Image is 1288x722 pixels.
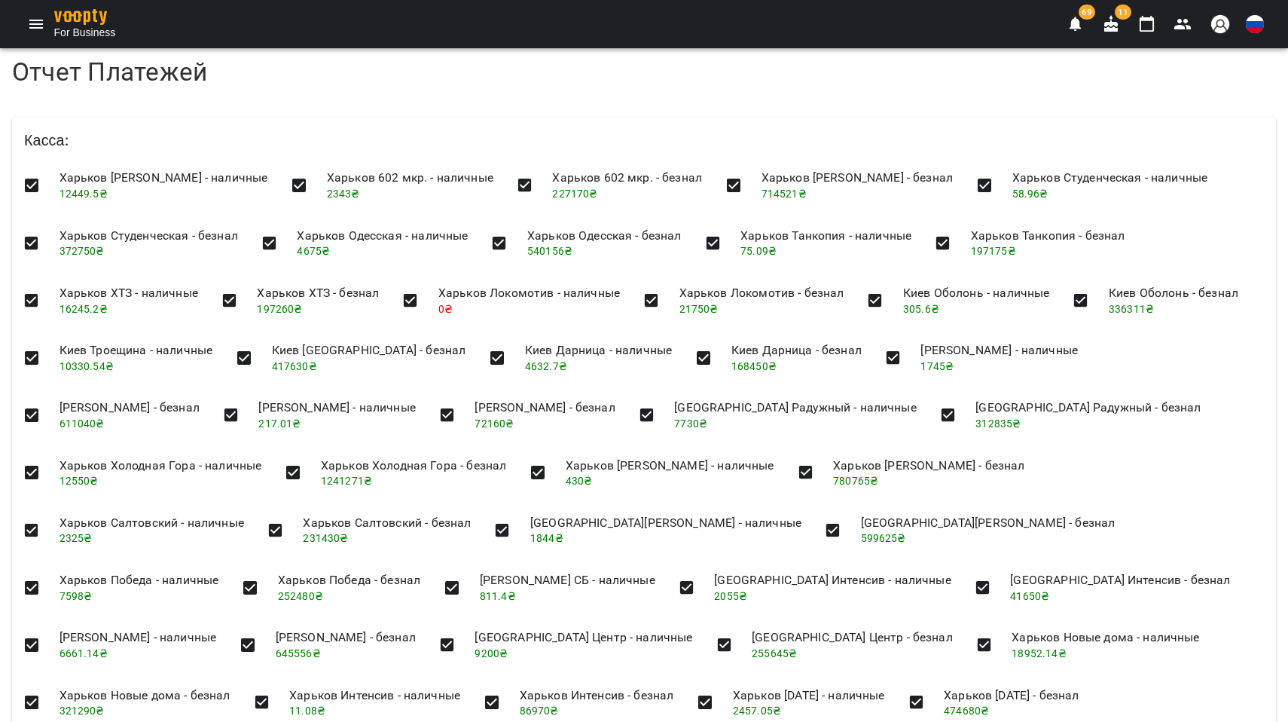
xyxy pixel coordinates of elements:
span: Харьков [PERSON_NAME] - наличные [566,458,774,473]
span: 1745 ₴ [920,360,954,372]
span: 75.09 ₴ [740,245,777,257]
span: [GEOGRAPHIC_DATA][PERSON_NAME] - наличные [530,515,801,530]
span: Харьков Студенческая - наличные [1012,170,1208,185]
span: 780765 ₴ [833,475,878,487]
span: 21750 ₴ [679,303,719,315]
span: 72160 ₴ [475,418,514,430]
span: 41650 ₴ [1010,590,1049,602]
span: 16245.2 ₴ [60,303,108,315]
span: Харьков Танкопия - безнал [971,228,1125,243]
span: Харьков Холодная Гора - безнал [321,458,506,473]
span: [PERSON_NAME] - наличные [920,343,1078,357]
span: 9200 ₴ [475,647,508,659]
span: 336311 ₴ [1109,303,1154,315]
span: Харьков Интенсив - наличные [289,688,460,702]
span: 7598 ₴ [60,590,93,602]
span: [PERSON_NAME] - безнал [60,400,200,415]
span: [GEOGRAPHIC_DATA] Радужный - безнал [975,400,1201,415]
span: Харьков Холодная Гора - наличные [60,458,262,473]
span: 474680 ₴ [944,705,989,717]
span: Харьков Одесская - безнал [527,228,682,243]
span: 599625 ₴ [861,532,906,544]
span: Харьков Локомотив - безнал [679,286,844,300]
span: 11.08 ₴ [289,705,325,717]
span: 2457.05 ₴ [733,705,781,717]
span: Харьков [PERSON_NAME] - наличные [60,170,268,185]
img: voopty.png [54,9,107,25]
span: Киев Оболонь - безнал [1109,286,1238,300]
img: RU.svg [1246,15,1264,33]
span: [PERSON_NAME] - наличные [60,630,217,644]
span: Киев Дарница - наличные [525,343,672,357]
span: Харьков Новые дома - наличные [1012,630,1199,644]
span: Харьков Локомотив - наличные [438,286,620,300]
h6: Касса : [24,129,1264,152]
button: Menu [18,6,54,42]
span: 645556 ₴ [276,647,321,659]
span: 4675 ₴ [297,245,330,257]
span: 4632.7 ₴ [525,360,567,372]
span: 312835 ₴ [975,418,1021,430]
span: Харьков [DATE] - безнал [944,688,1079,702]
span: 811.4 ₴ [480,590,516,602]
span: 168450 ₴ [731,360,777,372]
span: 305.6 ₴ [903,303,939,315]
span: 231430 ₴ [303,532,348,544]
span: 540156 ₴ [527,245,572,257]
span: Киев [GEOGRAPHIC_DATA] - безнал [272,343,466,357]
span: [GEOGRAPHIC_DATA] Центр - безнал [752,630,953,644]
span: Харьков 602 мкр. - безнал [552,170,702,185]
img: avatar_s.png [1210,14,1231,35]
span: Харьков 602 мкр. - наличные [327,170,493,185]
span: 2325 ₴ [60,532,93,544]
span: Харьков ХТЗ - безнал [257,286,379,300]
span: 69 [1079,5,1095,20]
span: 58.96 ₴ [1012,188,1048,200]
span: [GEOGRAPHIC_DATA] Интенсив - наличные [714,573,951,587]
span: Харьков Танкопия - наличные [740,228,911,243]
span: [PERSON_NAME] - безнал [475,400,615,415]
span: 611040 ₴ [60,418,105,430]
span: [PERSON_NAME] - наличные [258,400,416,415]
span: 2055 ₴ [714,590,747,602]
span: Харьков Победа - безнал [278,573,420,587]
span: For Business [54,25,116,40]
span: 197260 ₴ [257,303,302,315]
span: 417630 ₴ [272,360,317,372]
span: Харьков [PERSON_NAME] - безнал [762,170,953,185]
span: 714521 ₴ [762,188,807,200]
h4: Отчет Платежей [12,57,1276,87]
span: [GEOGRAPHIC_DATA][PERSON_NAME] - безнал [861,515,1116,530]
span: Харьков Победа - наличные [60,573,219,587]
span: 1241271 ₴ [321,475,372,487]
span: 6661.14 ₴ [60,647,108,659]
span: 255645 ₴ [752,647,797,659]
span: 321290 ₴ [60,705,105,717]
span: [PERSON_NAME] СБ - наличные [480,573,655,587]
span: Харьков Новые дома - безнал [60,688,230,702]
span: 12449.5 ₴ [60,188,108,200]
span: 11 [1115,5,1131,20]
span: 227170 ₴ [552,188,597,200]
span: [GEOGRAPHIC_DATA] Радужный - наличные [674,400,916,415]
span: Харьков Интенсив - безнал [520,688,674,702]
span: [PERSON_NAME] - безнал [276,630,416,644]
span: 0 ₴ [438,303,453,315]
span: 217.01 ₴ [258,418,301,430]
span: Киев Дарница - безнал [731,343,862,357]
span: 430 ₴ [566,475,593,487]
span: 2343 ₴ [327,188,360,200]
span: [GEOGRAPHIC_DATA] Центр - наличные [475,630,692,644]
span: 7730 ₴ [674,418,707,430]
span: 197175 ₴ [971,245,1016,257]
span: 18952.14 ₴ [1012,647,1066,659]
span: Харьков Салтовский - наличные [60,515,244,530]
span: 372750 ₴ [60,245,105,257]
span: Харьков [PERSON_NAME] - безнал [833,458,1024,473]
span: Харьков [DATE] - наличные [733,688,885,702]
span: Харьков Одесская - наличные [297,228,468,243]
span: 10330.54 ₴ [60,360,114,372]
span: 86970 ₴ [520,705,559,717]
span: Харьков Салтовский - безнал [303,515,471,530]
span: Харьков Студенческая - безнал [60,228,238,243]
